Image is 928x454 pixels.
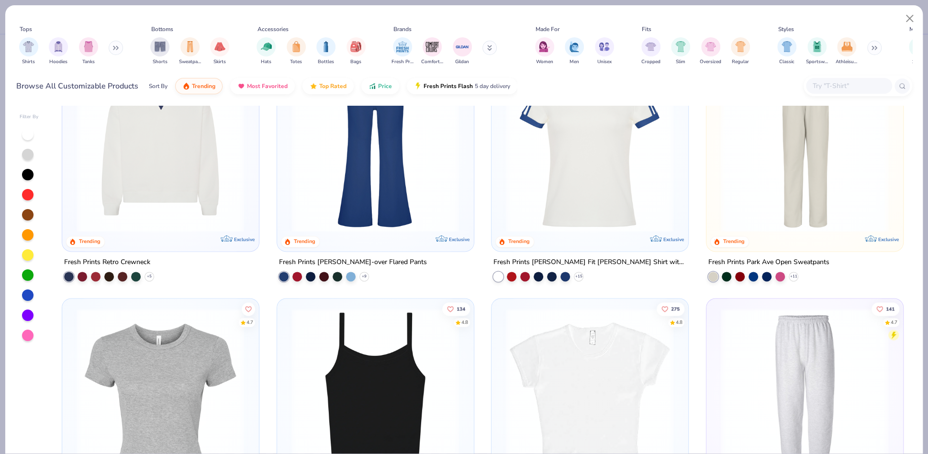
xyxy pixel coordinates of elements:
span: Classic [779,58,794,66]
span: + 5 [147,273,152,279]
span: Sportswear [806,58,828,66]
span: Unisex [597,58,612,66]
img: Classic Image [782,41,793,52]
span: Trending [192,82,215,90]
button: Top Rated [302,78,354,94]
img: Men Image [569,41,580,52]
button: filter button [777,37,796,66]
img: Slim Image [675,41,686,52]
button: filter button [391,37,414,66]
span: Regular [732,58,749,66]
button: filter button [595,37,614,66]
div: filter for Hats [257,37,276,66]
span: 5 day delivery [475,81,510,92]
span: Men [570,58,579,66]
button: filter button [535,37,554,66]
div: filter for Tanks [79,37,98,66]
button: filter button [257,37,276,66]
div: filter for 12-17 [909,37,928,66]
img: Regular Image [735,41,746,52]
div: Sort By [149,82,168,90]
button: Close [901,10,919,28]
div: 4.8 [676,319,682,326]
button: filter button [806,37,828,66]
button: Fresh Prints Flash5 day delivery [407,78,517,94]
img: Cropped Image [645,41,656,52]
img: flash.gif [414,82,422,90]
span: + 15 [575,273,582,279]
div: 4.7 [891,319,897,326]
img: Skirts Image [214,41,225,52]
span: Price [378,82,392,90]
button: filter button [49,37,68,66]
button: filter button [700,37,721,66]
span: Exclusive [663,236,684,242]
button: Most Favorited [230,78,295,94]
div: filter for Unisex [595,37,614,66]
button: filter button [347,37,366,66]
div: filter for Bags [347,37,366,66]
img: Tanks Image [83,41,94,52]
div: Fresh Prints Retro Crewneck [64,256,150,268]
div: filter for Slim [671,37,690,66]
span: Athleisure [836,58,858,66]
span: Fresh Prints Flash [424,82,473,90]
span: Skirts [213,58,226,66]
img: 3abb6cdb-110e-4e18-92a0-dbcd4e53f056 [72,64,249,232]
img: Totes Image [291,41,302,52]
img: most_fav.gif [237,82,245,90]
img: Shorts Image [155,41,166,52]
img: Shirts Image [23,41,34,52]
div: filter for Athleisure [836,37,858,66]
div: filter for Bottles [316,37,335,66]
img: Comfort Colors Image [425,40,439,54]
span: Exclusive [878,236,898,242]
span: 134 [457,306,465,311]
img: trending.gif [182,82,190,90]
span: + 9 [362,273,367,279]
button: filter button [19,37,38,66]
div: Fresh Prints [PERSON_NAME] Fit [PERSON_NAME] Shirt with Stripes [493,256,686,268]
button: filter button [421,37,443,66]
button: filter button [836,37,858,66]
img: Oversized Image [705,41,716,52]
div: 4.8 [461,319,468,326]
button: filter button [287,37,306,66]
img: Women Image [539,41,550,52]
span: Top Rated [319,82,347,90]
div: filter for Women [535,37,554,66]
div: filter for Comfort Colors [421,37,443,66]
img: Hats Image [261,41,272,52]
span: Sweatpants [179,58,201,66]
span: Tanks [82,58,95,66]
span: Women [536,58,553,66]
button: filter button [79,37,98,66]
button: filter button [150,37,169,66]
button: Like [657,302,684,315]
div: Bottoms [151,25,173,33]
button: filter button [565,37,584,66]
button: filter button [210,37,229,66]
button: filter button [453,37,472,66]
div: Tops [20,25,32,33]
button: filter button [671,37,690,66]
div: Browse All Customizable Products [16,80,138,92]
button: filter button [641,37,660,66]
div: filter for Gildan [453,37,472,66]
span: Hats [261,58,271,66]
img: f981a934-f33f-4490-a3ad-477cd5e6773b [287,64,464,232]
div: filter for Hoodies [49,37,68,66]
span: Slim [676,58,685,66]
div: filter for Totes [287,37,306,66]
button: filter button [316,37,335,66]
div: filter for Sportswear [806,37,828,66]
div: Fits [642,25,651,33]
div: filter for Shirts [19,37,38,66]
div: Styles [778,25,794,33]
div: filter for Fresh Prints [391,37,414,66]
img: Bags Image [350,41,361,52]
img: Fresh Prints Image [395,40,410,54]
span: Shirts [22,58,35,66]
span: 12-17 [912,58,925,66]
img: TopRated.gif [310,82,317,90]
